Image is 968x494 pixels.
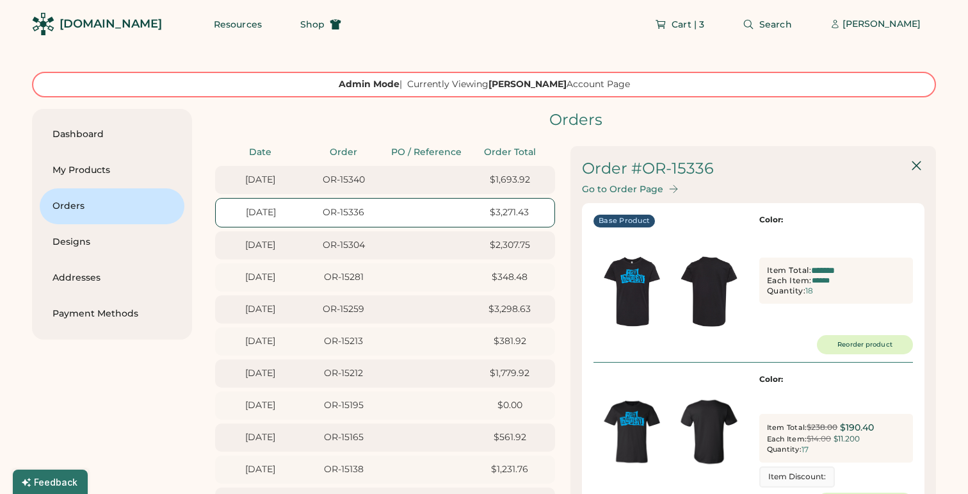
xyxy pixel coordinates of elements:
div: [DATE] [223,206,298,219]
div: [DATE] [223,303,298,316]
button: Search [727,12,807,37]
div: $561.92 [472,431,547,444]
button: Shop [285,12,357,37]
div: [DATE] [223,174,298,186]
div: | Currently Viewing Account Page [339,78,630,91]
div: OR-15336 [306,206,381,219]
div: [DATE] [223,271,298,284]
div: [DATE] [223,239,298,252]
s: $238.00 [807,422,837,432]
div: [DATE] [223,335,298,348]
div: Designs [52,236,172,249]
div: [DATE] [223,399,298,412]
div: Go to Order Page [582,184,663,195]
div: $3,298.63 [472,303,547,316]
div: Date [223,146,298,159]
div: OR-15195 [306,399,382,412]
div: $190.40 [840,422,874,434]
img: generate-image [593,393,670,470]
div: $1,693.92 [472,174,547,186]
div: OR-15213 [306,335,382,348]
div: $1,231.76 [472,463,547,476]
div: $1,779.92 [472,367,547,380]
div: Quantity: [767,445,802,455]
strong: Color: [759,374,783,384]
strong: [PERSON_NAME] [488,78,567,90]
div: [DOMAIN_NAME] [60,16,162,32]
div: 17 [802,445,809,454]
div: [DATE] [223,431,298,444]
div: OR-15304 [306,239,382,252]
div: Each Item: [767,276,812,286]
div: $348.48 [472,271,547,284]
span: Shop [300,20,325,29]
div: OR-15165 [306,431,382,444]
div: PO / Reference [389,146,465,159]
img: Rendered Logo - Screens [32,13,54,35]
div: [DATE] [223,463,298,476]
div: OR-15281 [306,271,382,284]
div: My Products [52,164,172,177]
img: generate-image [670,253,747,330]
strong: Color: [759,215,783,224]
div: Orders [215,109,936,131]
img: generate-image [670,393,747,470]
strong: Admin Mode [339,78,399,90]
div: 18 [805,286,813,295]
div: Order [306,146,382,159]
div: Base Product [599,216,650,226]
div: Payment Methods [52,308,172,320]
div: Item Total: [767,423,807,433]
div: Quantity: [767,286,806,296]
div: Item Total: [767,265,812,276]
div: $2,307.75 [472,239,547,252]
span: Search [759,20,792,29]
div: Item Discount: [768,472,826,482]
button: Cart | 3 [640,12,720,37]
div: Dashboard [52,128,172,141]
span: Cart | 3 [672,20,704,29]
div: $11.200 [834,434,860,445]
div: Orders [52,200,172,213]
button: Resources [198,12,277,37]
div: OR-15138 [306,463,382,476]
div: $381.92 [472,335,547,348]
div: Order Total [472,146,547,159]
div: $0.00 [472,399,547,412]
img: generate-image [593,253,670,330]
div: OR-15212 [306,367,382,380]
div: Each Item: [767,434,807,445]
div: OR-15340 [306,174,382,186]
button: Reorder product [817,335,913,354]
div: [DATE] [223,367,298,380]
s: $14.00 [807,434,831,443]
div: OR-15259 [306,303,382,316]
div: Addresses [52,272,172,284]
div: $3,271.43 [472,206,547,219]
div: Order #OR-15336 [582,158,714,179]
div: [PERSON_NAME] [843,18,921,31]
